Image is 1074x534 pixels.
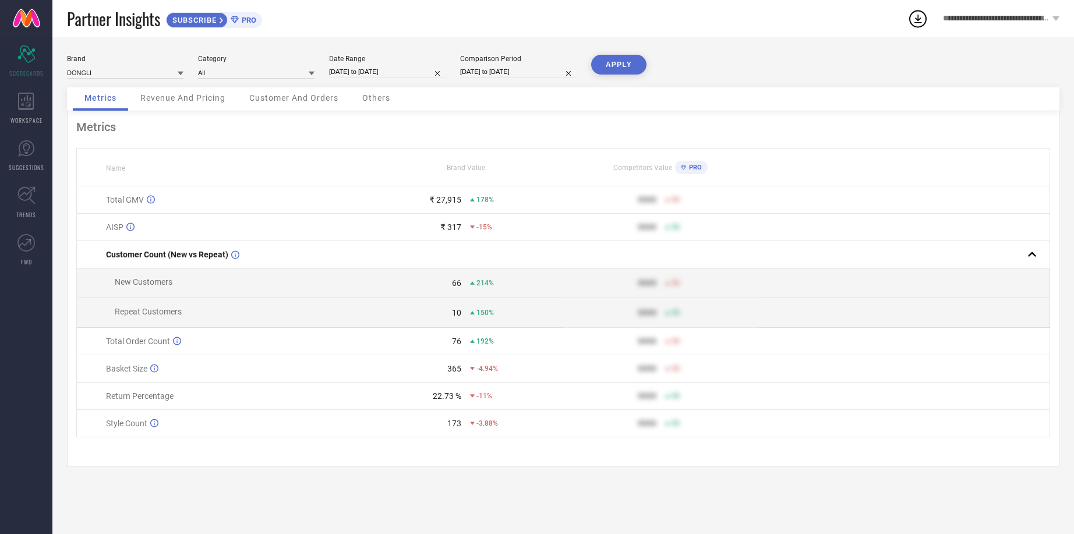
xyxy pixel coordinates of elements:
span: -3.88% [476,419,498,427]
span: Brand Value [447,164,485,172]
span: -11% [476,392,492,400]
div: Metrics [76,120,1050,134]
div: 66 [452,278,461,288]
span: SUGGESTIONS [9,163,44,172]
input: Select comparison period [460,66,577,78]
span: Repeat Customers [115,307,182,316]
div: 9999 [638,391,656,401]
span: SCORECARDS [9,69,44,77]
span: Competitors Value [613,164,672,172]
span: Customer And Orders [249,93,338,102]
div: 9999 [638,222,656,232]
input: Select date range [329,66,446,78]
span: Total Order Count [106,337,170,346]
span: Name [106,164,125,172]
span: PRO [239,16,256,24]
div: 9999 [638,278,656,288]
span: Return Percentage [106,391,174,401]
div: 365 [447,364,461,373]
span: Others [362,93,390,102]
span: WORKSPACE [10,116,43,125]
div: Brand [67,55,183,63]
span: 50 [672,196,680,204]
div: ₹ 317 [440,222,461,232]
div: 9999 [638,308,656,317]
span: Customer Count (New vs Repeat) [106,250,228,259]
span: 50 [672,337,680,345]
span: TRENDS [16,210,36,219]
span: SUBSCRIBE [167,16,220,24]
div: Date Range [329,55,446,63]
span: 50 [672,392,680,400]
a: SUBSCRIBEPRO [166,9,262,28]
div: 22.73 % [433,391,461,401]
span: Partner Insights [67,7,160,31]
span: -15% [476,223,492,231]
div: 76 [452,337,461,346]
div: Open download list [907,8,928,29]
span: 50 [672,223,680,231]
span: New Customers [115,277,172,287]
div: Category [198,55,315,63]
div: 173 [447,419,461,428]
div: 9999 [638,337,656,346]
span: 150% [476,309,494,317]
span: 50 [672,279,680,287]
span: -4.94% [476,365,498,373]
div: ₹ 27,915 [429,195,461,204]
span: Style Count [106,419,147,428]
div: 9999 [638,364,656,373]
div: 10 [452,308,461,317]
span: FWD [21,257,32,266]
span: Total GMV [106,195,144,204]
span: 50 [672,419,680,427]
span: 178% [476,196,494,204]
div: 9999 [638,195,656,204]
span: Metrics [84,93,116,102]
span: Basket Size [106,364,147,373]
span: 50 [672,365,680,373]
span: Revenue And Pricing [140,93,225,102]
div: Comparison Period [460,55,577,63]
span: 50 [672,309,680,317]
span: 192% [476,337,494,345]
div: 9999 [638,419,656,428]
span: PRO [686,164,702,171]
span: 214% [476,279,494,287]
button: APPLY [591,55,646,75]
span: AISP [106,222,123,232]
